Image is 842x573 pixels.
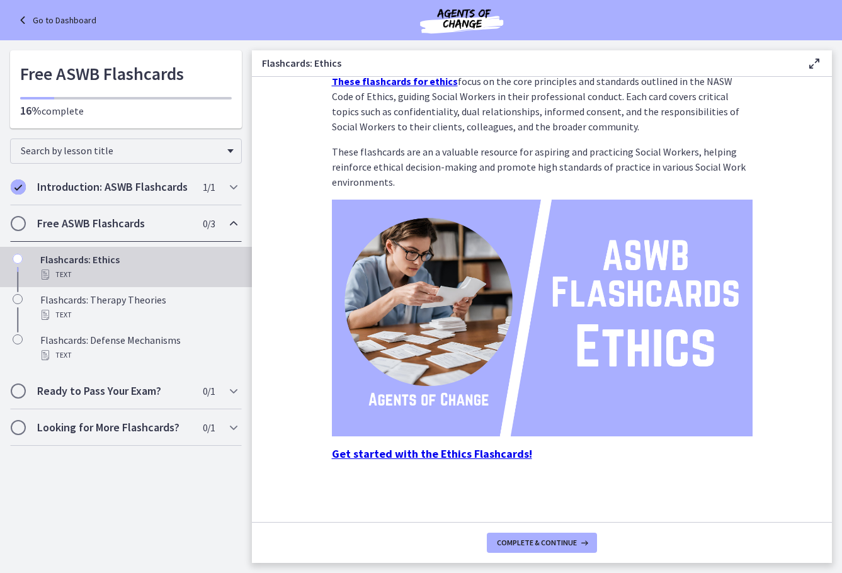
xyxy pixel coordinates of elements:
span: 0 / 1 [203,420,215,435]
a: Go to Dashboard [15,13,96,28]
div: Flashcards: Therapy Theories [40,292,237,322]
span: 0 / 3 [203,216,215,231]
h1: Free ASWB Flashcards [20,60,232,87]
i: Completed [11,179,26,195]
span: 16% [20,103,42,118]
div: Text [40,267,237,282]
span: Search by lesson title [21,144,221,157]
p: These flashcards are an a valuable resource for aspiring and practicing Social Workers, helping r... [332,144,753,190]
p: complete [20,103,232,118]
h2: Ready to Pass Your Exam? [37,383,191,399]
div: Text [40,348,237,363]
a: These flashcards for ethics [332,75,458,88]
strong: Get started with the Ethics Flashcards! [332,446,532,461]
div: Text [40,307,237,322]
div: Flashcards: Ethics [40,252,237,282]
h2: Looking for More Flashcards? [37,420,191,435]
img: ASWB_Flashcards_Ethics.png [332,200,753,436]
div: Flashcards: Defense Mechanisms [40,332,237,363]
h3: Flashcards: Ethics [262,55,787,71]
button: Complete & continue [487,533,597,553]
p: focus on the core principles and standards outlined in the NASW Code of Ethics, guiding Social Wo... [332,74,753,134]
span: Complete & continue [497,538,577,548]
span: 1 / 1 [203,179,215,195]
h2: Introduction: ASWB Flashcards [37,179,191,195]
img: Agents of Change [386,5,537,35]
span: 0 / 1 [203,383,215,399]
div: Search by lesson title [10,139,242,164]
h2: Free ASWB Flashcards [37,216,191,231]
a: Get started with the Ethics Flashcards! [332,448,532,460]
